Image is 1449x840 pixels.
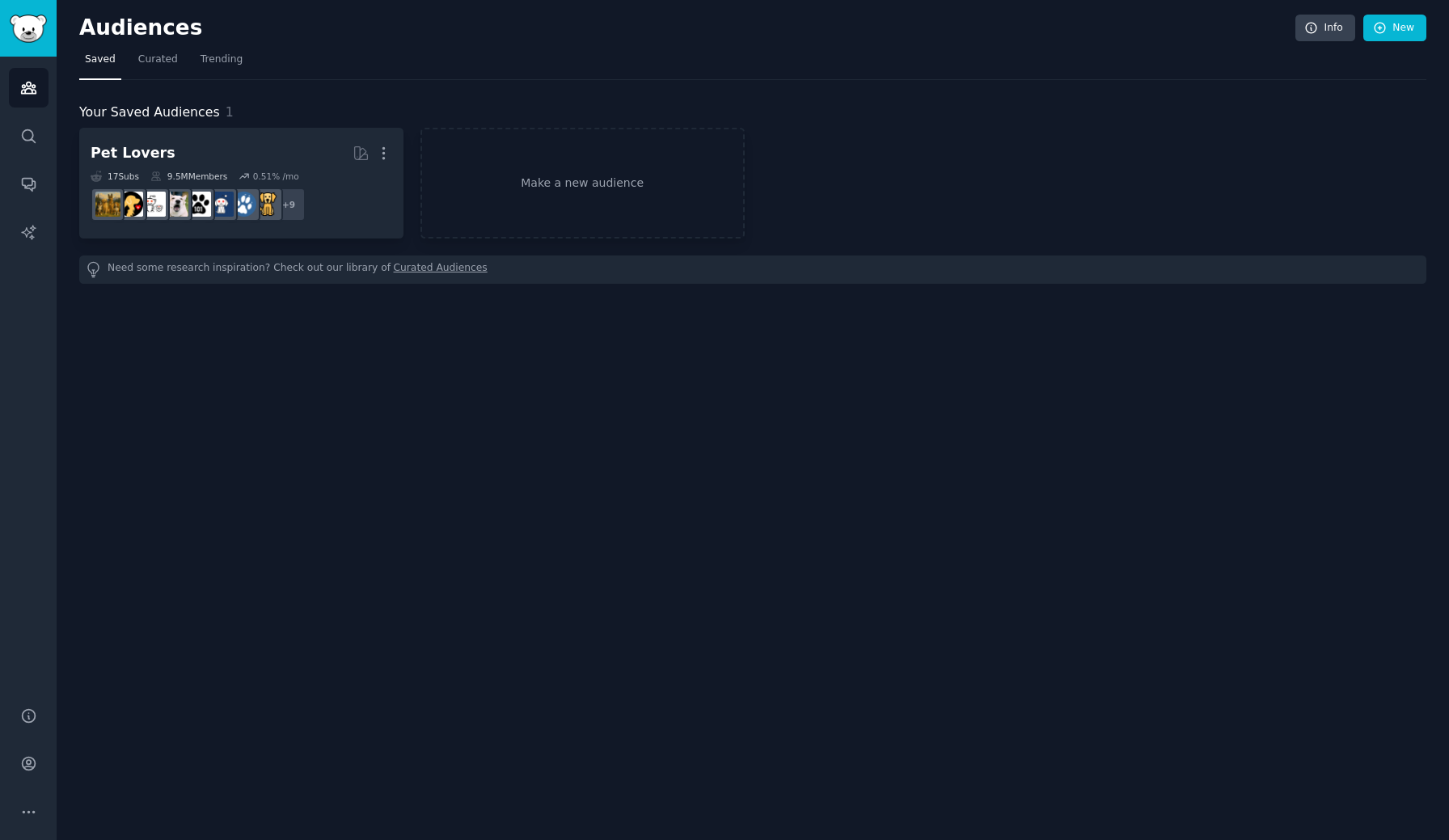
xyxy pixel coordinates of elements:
[79,15,1295,41] h2: Audiences
[79,128,403,238] a: Pet Lovers17Subs9.5MMembers0.51% /mo+9goldenretrieversdogsdogswithjobspuppy101DogAdvicePetsPetAdv...
[209,192,234,217] img: dogswithjobs
[226,104,234,120] span: 1
[420,128,745,238] a: Make a new audience
[195,47,248,80] a: Trending
[1363,15,1426,42] a: New
[253,171,299,182] div: 0.51 % /mo
[138,53,178,67] span: Curated
[79,47,121,80] a: Saved
[91,171,139,182] div: 17 Sub s
[79,255,1426,284] div: Need some research inspiration? Check out our library of
[163,192,188,217] img: DogAdvice
[150,171,227,182] div: 9.5M Members
[85,53,116,67] span: Saved
[133,47,184,80] a: Curated
[141,192,166,217] img: Pets
[394,261,488,278] a: Curated Audiences
[79,103,220,123] span: Your Saved Audiences
[91,143,175,163] div: Pet Lovers
[201,53,243,67] span: Trending
[95,192,120,217] img: dogbreed
[254,192,279,217] img: goldenretrievers
[10,15,47,43] img: GummySearch logo
[186,192,211,217] img: puppy101
[272,188,306,222] div: + 9
[118,192,143,217] img: PetAdvice
[1295,15,1355,42] a: Info
[231,192,256,217] img: dogs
